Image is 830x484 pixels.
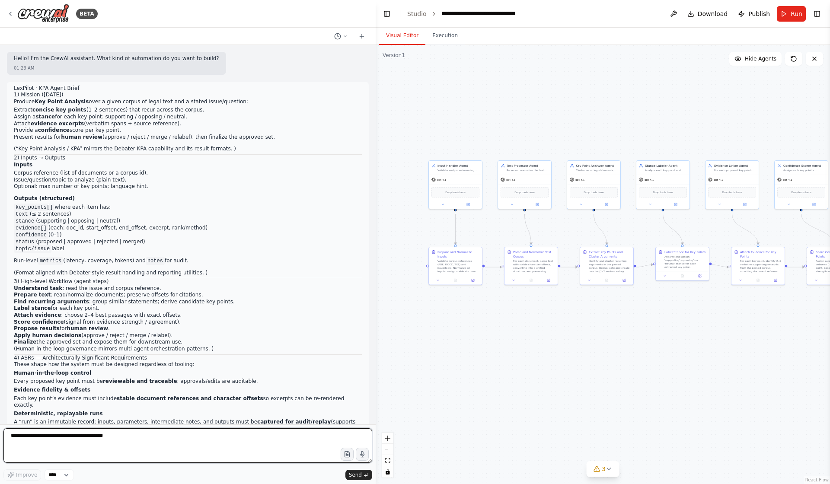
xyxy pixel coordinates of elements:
g: Edge from e1beccc0-2b1c-4973-8ebb-9d5fe5f78f65 to 17f02e2c-ff92-4cc6-80b7-7c2457f4a617 [787,265,804,269]
div: For each key point, identify 2–4 verbatim supporting excerpts from the parsed corpus, attaching d... [740,259,782,273]
span: Drop tools here [653,190,673,194]
div: Extract Key Points and Cluster ArgumentsIdentify and cluster recurring arguments in the parsed co... [580,247,634,285]
strong: Outputs (structured) [14,195,75,201]
div: Text Processor Agent [507,163,549,168]
li: : choose 2–4 best passages with exact offsets. [14,312,362,319]
strong: stable document references and character offsets [117,395,263,401]
span: Run [791,10,802,18]
strong: captured for audit/replay [257,419,331,425]
strong: Evidence fidelity & offsets [14,387,90,393]
button: Open in side panel [594,202,618,207]
button: Open in side panel [663,202,688,207]
li: : read the issue and corpus reference. [14,285,362,292]
li: for . [14,325,362,332]
strong: Propose results [14,325,60,331]
button: Click to speak your automation idea [356,448,369,461]
div: For each proposed key point, identify 2–4 best evidence excerpts (verbatim), including precise do... [714,169,756,172]
code: confidence [14,231,48,239]
li: Issue/question/topic to analyze (plain text). [14,177,362,184]
button: Send [345,470,372,480]
strong: reviewable and traceable [103,378,177,384]
button: 3 [586,461,619,477]
strong: Attach evidence [14,312,61,318]
div: For each document, parse text with stable character offsets, converting into a unified structure,... [513,259,555,273]
g: Edge from a173cdc7-8df5-4dea-a410-6f90e83f956a to f461c32b-2404-4c82-8d99-a69636fa9ad6 [591,214,609,244]
button: Switch to previous chat [331,31,351,41]
span: gpt-4.1 [714,178,723,181]
button: Run [777,6,806,22]
g: Edge from dd080738-97b3-4ea7-b3e2-f8d807ea4c03 to ec43a3e6-4a04-475a-ad5d-dd5f86ee8d7d [453,214,457,244]
div: Attach Evidence for Key PointsFor each key point, identify 2–4 verbatim supporting excerpts from ... [731,247,785,285]
div: Key Point Analyzer AgentCluster recurring statements, deduplicate, and extract concise (1–2 sente... [567,160,621,209]
button: Open in side panel [617,278,632,283]
span: gpt-4.1 [575,178,585,181]
div: Attach Evidence for Key Points [740,250,782,258]
span: Drop tools here [722,190,742,194]
div: Analyze and assign 'supporting','opposing', or 'neutral' stance for each extracted key point. [664,255,706,269]
strong: Apply human decisions [14,332,81,338]
span: Drop tools here [584,190,603,194]
button: Open in side panel [768,278,783,283]
button: Open in side panel [466,278,480,283]
li: (signal from evidence strength / agreement). [14,319,362,326]
li: Corpus reference (list of documents or a corpus id). [14,170,362,177]
code: metrics [38,257,63,265]
p: Every proposed key point must be ; approvals/edits are auditable. [14,378,362,385]
button: Open in side panel [732,202,757,207]
code: stance [14,217,36,225]
div: Stance Labeler Agent [645,163,687,168]
div: Parse and Normalize Text Corpus [513,250,555,258]
div: Validate corpus references (PDF, DOCX, TXT) and issue/topic. Normalize all inputs, assign stable ... [437,259,479,273]
li: (≤ 2 sentences) [14,211,362,218]
li: Provide a score per key point. [14,127,362,134]
h1: LexPilot · KPA Agent Brief [14,85,362,92]
p: (Human-in-the-loop governance mirrors multi‑agent orchestration patterns. ) [14,346,362,353]
button: No output available [446,278,464,283]
button: No output available [749,278,767,283]
p: Produce over a given corpus of legal text and a stated issue/question: [14,99,362,105]
div: Parse and Normalize Text CorpusFor each document, parse text with stable character offsets, conve... [504,247,558,285]
span: Improve [16,471,37,478]
div: Evidence Linker AgentFor each proposed key point, identify 2–4 best evidence excerpts (verbatim),... [705,160,759,209]
span: Drop tools here [791,190,811,194]
strong: human review [61,134,102,140]
p: These shape how the system must be designed regardless of tooling: [14,361,362,368]
strong: Understand task [14,285,62,291]
h2: 1) Mission ([DATE]) [14,92,362,99]
li: : group similar statements; derive candidate key points. [14,299,362,306]
span: Publish [748,10,770,18]
strong: concise key points [32,107,86,113]
code: text [14,210,30,218]
code: notes [146,257,165,265]
code: topic/issue [14,245,51,253]
button: Download [684,6,731,22]
img: Logo [17,4,69,23]
nav: breadcrumb [407,9,539,18]
span: Download [698,10,728,18]
code: key_points[] [14,204,54,211]
span: gpt-4.1 [645,178,654,181]
li: for each key point. [14,305,362,312]
button: Open in side panel [456,202,480,207]
g: Edge from ec43a3e6-4a04-475a-ad5d-dd5f86ee8d7d to ef0fb63c-fc8a-4346-8297-f67d4339a437 [485,265,501,269]
li: label [14,245,362,252]
div: Label Stance for Key PointsAnalyze and assign 'supporting','opposing', or 'neutral' stance for ea... [655,247,709,281]
a: React Flow attribution [805,478,829,482]
span: Drop tools here [514,190,534,194]
button: Start a new chat [355,31,369,41]
div: Key Point Analyzer Agent [576,163,618,168]
strong: Human-in-the-loop control [14,370,91,376]
strong: Label stance [14,305,51,311]
span: Hide Agents [745,55,776,62]
g: Edge from f461c32b-2404-4c82-8d99-a69636fa9ad6 to 547f616b-03c9-41d7-a898-c02f530c14b2 [636,263,653,269]
h2: 4) ASRs — Architecturally Significant Requirements [14,355,362,362]
a: Studio [407,10,427,17]
li: Present results for (approve / reject / merge / relabel), then finalize the approved set. [14,134,362,141]
p: A “run” is an immutable record: inputs, parameters, intermediate notes, and outputs must be (supp... [14,419,362,432]
g: Edge from ef0fb63c-fc8a-4346-8297-f67d4339a437 to f461c32b-2404-4c82-8d99-a69636fa9ad6 [560,265,577,269]
span: gpt-4.1 [783,178,792,181]
div: Confidence Scorer Agent [783,163,825,168]
h2: 3) High-level Workflow (agent steps) [14,278,362,285]
button: Upload files [341,448,354,461]
li: (0–1) [14,232,362,239]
